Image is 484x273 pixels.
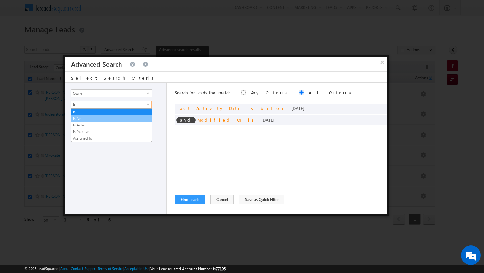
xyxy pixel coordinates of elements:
span: [DATE] [261,117,274,123]
a: Is [71,101,152,108]
a: Is Inactive [71,129,152,135]
span: © 2025 LeadSquared | | | | | [24,266,226,272]
label: All Criteria [309,90,352,95]
a: Is [71,109,152,115]
textarea: Type your message and hit 'Enter' [9,61,120,197]
span: Is [71,102,143,107]
span: Select Search Criteria [71,75,155,80]
span: is [248,117,256,123]
span: Your Leadsquared Account Number is [150,266,226,271]
a: Is Active [71,122,152,128]
a: Terms of Service [98,266,123,271]
span: Last Activity Date [176,105,242,111]
span: 77195 [216,266,226,271]
ul: Is [71,108,152,142]
span: Modified On [197,117,243,123]
label: Any Criteria [251,90,289,95]
button: Cancel [210,195,234,204]
img: d_60004797649_company_0_60004797649 [11,34,28,43]
a: Contact Support [71,266,97,271]
input: Type to Search [71,89,152,97]
span: Search for Leads that match [175,90,231,95]
a: About [60,266,70,271]
button: Find Leads [175,195,205,204]
a: Assigned To [71,135,152,141]
button: × [377,57,388,68]
h3: Advanced Search [71,57,122,71]
a: Show All Items [143,90,151,97]
div: Chat with us now [34,34,111,43]
button: Save as Quick Filter [239,195,284,204]
span: [DATE] [291,105,304,111]
a: Acceptable Use [124,266,149,271]
a: Is Not [71,116,152,122]
div: Minimize live chat window [108,3,124,19]
span: is before [247,105,286,111]
em: Start Chat [90,202,120,211]
span: and [176,117,196,123]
